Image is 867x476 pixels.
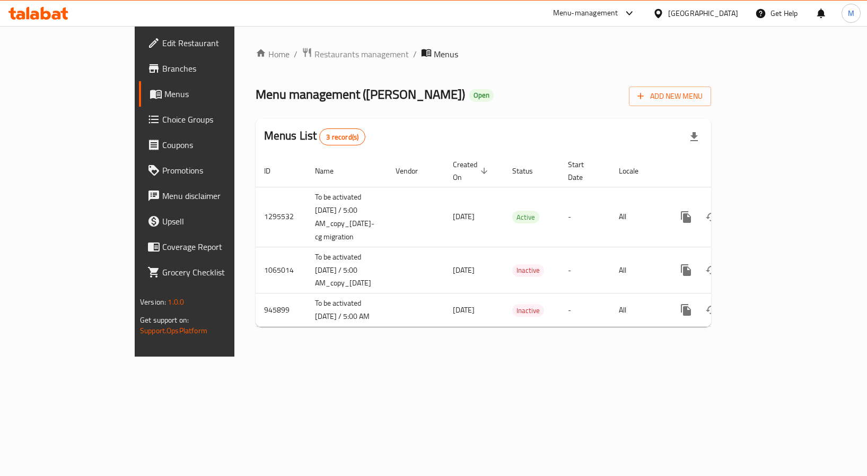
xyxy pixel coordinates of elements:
div: Export file [681,124,707,150]
span: [DATE] [453,263,475,277]
button: more [673,297,699,323]
span: Upsell [162,215,271,228]
td: - [559,293,610,327]
table: enhanced table [256,155,784,327]
span: Inactive [512,264,544,276]
div: Inactive [512,304,544,317]
span: Coverage Report [162,240,271,253]
td: All [610,187,665,247]
span: Get support on: [140,313,189,327]
a: Coupons [139,132,279,158]
li: / [413,48,417,60]
td: To be activated [DATE] / 5:00 AM_copy_[DATE] [306,247,387,293]
button: Change Status [699,257,724,283]
a: Restaurants management [302,47,409,61]
span: 1.0.0 [168,295,184,309]
span: Created On [453,158,491,184]
li: / [294,48,297,60]
a: Branches [139,56,279,81]
span: Restaurants management [314,48,409,60]
td: 1295532 [256,187,306,247]
span: Menus [434,48,458,60]
span: Start Date [568,158,598,184]
span: Version: [140,295,166,309]
span: [DATE] [453,303,475,317]
button: Add New Menu [629,86,711,106]
a: Edit Restaurant [139,30,279,56]
a: Upsell [139,209,279,234]
span: Name [315,165,347,177]
th: Actions [665,155,784,187]
a: Choice Groups [139,107,279,132]
a: Support.OpsPlatform [140,324,207,337]
a: Grocery Checklist [139,259,279,285]
td: - [559,187,610,247]
span: 3 record(s) [320,132,365,142]
div: [GEOGRAPHIC_DATA] [668,7,738,19]
h2: Menus List [264,128,365,145]
div: Menu-management [553,7,618,20]
div: Open [469,89,494,102]
span: M [848,7,854,19]
td: All [610,247,665,293]
span: Branches [162,62,271,75]
span: Locale [619,165,652,177]
span: Grocery Checklist [162,266,271,279]
span: Menu disclaimer [162,189,271,202]
span: Promotions [162,164,271,177]
button: Change Status [699,204,724,230]
span: ID [264,165,284,177]
nav: breadcrumb [256,47,711,61]
a: Promotions [139,158,279,183]
td: All [610,293,665,327]
span: [DATE] [453,210,475,223]
span: Edit Restaurant [162,37,271,49]
button: Change Status [699,297,724,323]
td: 1065014 [256,247,306,293]
span: Active [512,211,539,223]
span: Inactive [512,305,544,317]
span: Coupons [162,139,271,151]
a: Menus [139,81,279,107]
span: Vendor [396,165,432,177]
td: To be activated [DATE] / 5:00 AM_copy_[DATE]-cg migration [306,187,387,247]
td: - [559,247,610,293]
button: more [673,257,699,283]
span: Menus [164,88,271,100]
span: Status [512,165,547,177]
span: Menu management ( [PERSON_NAME] ) [256,82,465,106]
span: Add New Menu [637,90,703,103]
button: more [673,204,699,230]
div: Total records count [319,128,365,145]
td: To be activated [DATE] / 5:00 AM [306,293,387,327]
span: Choice Groups [162,113,271,126]
a: Coverage Report [139,234,279,259]
div: Inactive [512,264,544,277]
a: Menu disclaimer [139,183,279,209]
span: Open [469,91,494,100]
td: 945899 [256,293,306,327]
